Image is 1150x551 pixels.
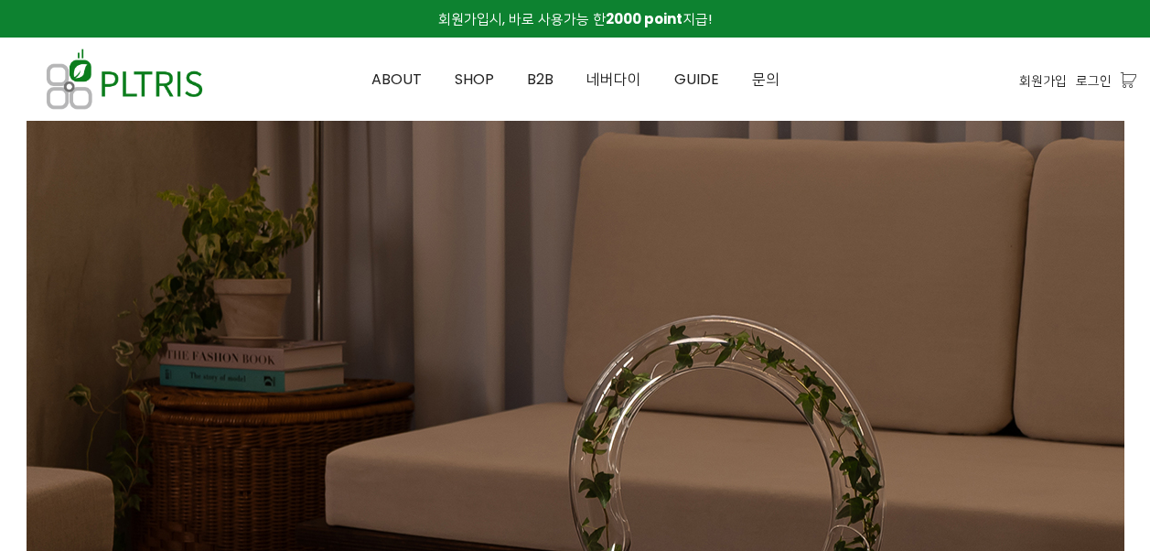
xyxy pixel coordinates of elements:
a: GUIDE [658,38,736,121]
span: SHOP [455,69,494,90]
a: 문의 [736,38,796,121]
strong: 2000 point [606,9,682,28]
span: B2B [527,69,554,90]
span: GUIDE [674,69,719,90]
a: 회원가입 [1019,70,1067,91]
a: SHOP [438,38,511,121]
a: 로그인 [1076,70,1112,91]
a: 네버다이 [570,38,658,121]
a: ABOUT [355,38,438,121]
span: 네버다이 [586,69,641,90]
span: ABOUT [371,69,422,90]
span: 문의 [752,69,779,90]
span: 회원가입시, 바로 사용가능 한 지급! [438,9,712,28]
a: B2B [511,38,570,121]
